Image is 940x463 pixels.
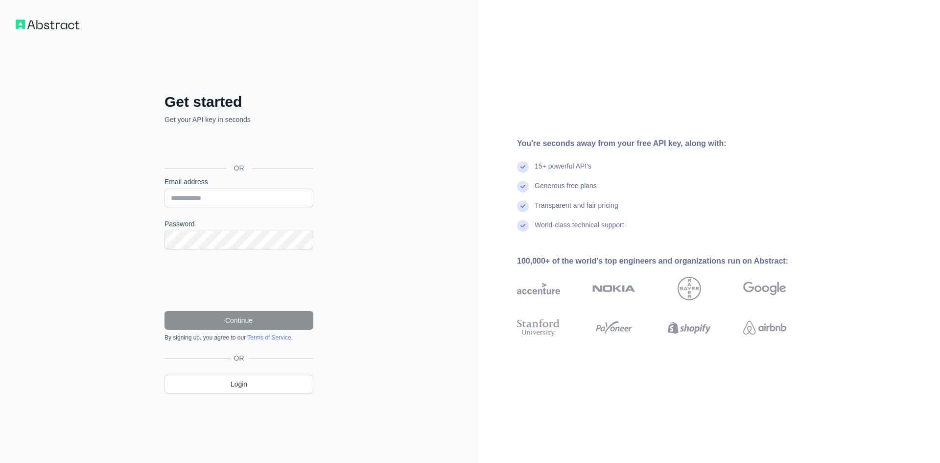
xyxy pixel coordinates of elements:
[743,277,786,300] img: google
[535,181,597,200] div: Generous free plans
[164,261,313,299] iframe: reCAPTCHA
[592,277,635,300] img: nokia
[517,255,818,267] div: 100,000+ of the world's top engineers and organizations run on Abstract:
[535,200,618,220] div: Transparent and fair pricing
[16,20,79,29] img: Workflow
[517,200,529,212] img: check mark
[535,220,624,240] div: World-class technical support
[160,135,316,157] iframe: Google ile Oturum Açma Düğmesi
[517,220,529,232] img: check mark
[517,138,818,149] div: You're seconds away from your free API key, along with:
[517,161,529,173] img: check mark
[164,93,313,111] h2: Get started
[743,317,786,339] img: airbnb
[592,317,635,339] img: payoneer
[164,115,313,124] p: Get your API key in seconds
[164,311,313,330] button: Continue
[517,317,560,339] img: stanford university
[230,353,248,363] span: OR
[247,334,291,341] a: Terms of Service
[517,277,560,300] img: accenture
[535,161,591,181] div: 15+ powerful API's
[226,163,252,173] span: OR
[164,219,313,229] label: Password
[164,177,313,187] label: Email address
[517,181,529,193] img: check mark
[164,375,313,393] a: Login
[668,317,711,339] img: shopify
[678,277,701,300] img: bayer
[164,334,313,341] div: By signing up, you agree to our .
